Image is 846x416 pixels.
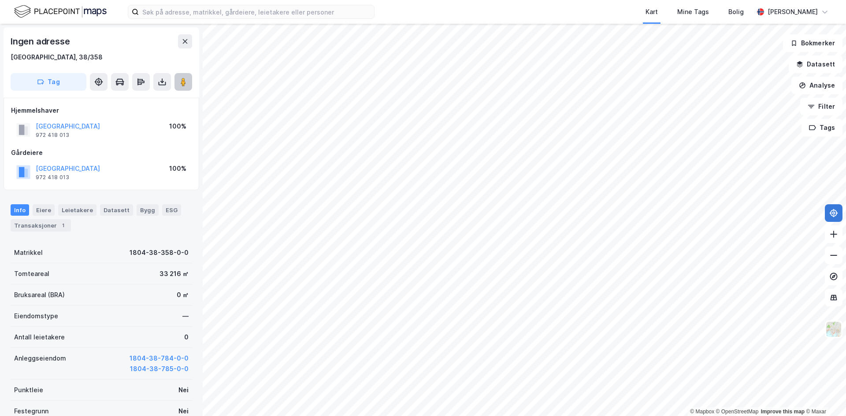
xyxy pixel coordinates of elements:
[14,385,43,395] div: Punktleie
[14,311,58,321] div: Eiendomstype
[178,385,189,395] div: Nei
[162,204,181,216] div: ESG
[783,34,842,52] button: Bokmerker
[169,121,186,132] div: 100%
[802,374,846,416] iframe: Chat Widget
[130,364,189,374] button: 1804-38-785-0-0
[184,332,189,342] div: 0
[14,247,43,258] div: Matrikkel
[14,353,66,364] div: Anleggseiendom
[11,204,29,216] div: Info
[716,409,759,415] a: OpenStreetMap
[160,269,189,279] div: 33 216 ㎡
[169,163,186,174] div: 100%
[177,290,189,300] div: 0 ㎡
[801,119,842,136] button: Tags
[789,55,842,73] button: Datasett
[761,409,805,415] a: Improve this map
[11,219,71,232] div: Transaksjoner
[825,321,842,338] img: Z
[59,221,67,230] div: 1
[137,204,159,216] div: Bygg
[677,7,709,17] div: Mine Tags
[11,147,192,158] div: Gårdeiere
[14,290,65,300] div: Bruksareal (BRA)
[11,34,71,48] div: Ingen adresse
[58,204,96,216] div: Leietakere
[100,204,133,216] div: Datasett
[14,332,65,342] div: Antall leietakere
[130,353,189,364] button: 1804-38-784-0-0
[791,77,842,94] button: Analyse
[728,7,744,17] div: Bolig
[11,52,103,63] div: [GEOGRAPHIC_DATA], 38/358
[14,4,107,19] img: logo.f888ab2527a4732fd821a326f86c7f29.svg
[690,409,714,415] a: Mapbox
[802,374,846,416] div: Kontrollprogram for chat
[800,98,842,115] button: Filter
[36,174,69,181] div: 972 418 013
[130,247,189,258] div: 1804-38-358-0-0
[36,132,69,139] div: 972 418 013
[11,105,192,116] div: Hjemmelshaver
[646,7,658,17] div: Kart
[182,311,189,321] div: —
[14,269,49,279] div: Tomteareal
[11,73,86,91] button: Tag
[33,204,55,216] div: Eiere
[139,5,374,18] input: Søk på adresse, matrikkel, gårdeiere, leietakere eller personer
[768,7,818,17] div: [PERSON_NAME]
